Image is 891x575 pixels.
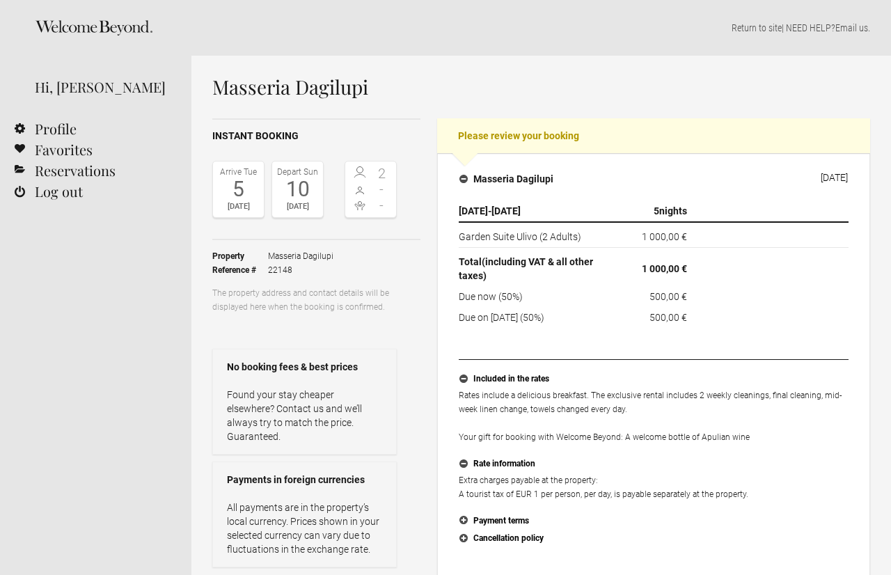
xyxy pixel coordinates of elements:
td: Due on [DATE] (50%) [459,307,615,324]
h2: Instant booking [212,129,420,143]
div: [DATE] [821,172,848,183]
h1: Masseria Dagilupi [212,77,870,97]
h4: Masseria Dagilupi [459,172,553,186]
button: Payment terms [459,512,849,530]
th: Total [459,248,615,287]
span: 5 [654,205,659,216]
span: [DATE] [491,205,521,216]
span: 22148 [268,263,333,277]
button: Masseria Dagilupi [DATE] [448,164,859,194]
p: | NEED HELP? . [212,21,870,35]
button: Cancellation policy [459,530,849,548]
flynt-currency: 1 000,00 € [642,231,687,242]
button: Included in the rates [459,370,849,388]
p: Found your stay cheaper elsewhere? Contact us and we’ll always try to match the price. Guaranteed. [227,388,382,443]
button: Rate information [459,455,849,473]
p: The property address and contact details will be displayed here when the booking is confirmed. [212,286,397,314]
span: - [371,198,393,212]
th: - [459,200,615,222]
td: Due now (50%) [459,286,615,307]
span: Masseria Dagilupi [268,249,333,263]
h2: Please review your booking [437,118,870,153]
p: All payments are in the property’s local currency. Prices shown in your selected currency can var... [227,501,382,556]
span: 2 [371,166,393,180]
strong: Property [212,249,268,263]
flynt-currency: 1 000,00 € [642,263,687,274]
a: Email us [835,22,868,33]
span: (including VAT & all other taxes) [459,256,593,281]
a: Return to site [732,22,782,33]
div: 10 [276,179,320,200]
div: 5 [216,179,260,200]
td: Garden Suite Ulivo (2 Adults) [459,222,615,248]
div: [DATE] [276,200,320,214]
span: - [371,182,393,196]
div: Depart Sun [276,165,320,179]
flynt-currency: 500,00 € [649,291,687,302]
div: Hi, [PERSON_NAME] [35,77,171,97]
p: Extra charges payable at the property: A tourist tax of EUR 1 per person, per day, is payable sep... [459,473,849,501]
strong: Reference # [212,263,268,277]
th: nights [615,200,693,222]
strong: Payments in foreign currencies [227,473,382,487]
div: Arrive Tue [216,165,260,179]
flynt-currency: 500,00 € [649,312,687,323]
span: [DATE] [459,205,488,216]
strong: No booking fees & best prices [227,360,382,374]
div: [DATE] [216,200,260,214]
p: Rates include a delicious breakfast. The exclusive rental includes 2 weekly cleanings, final clea... [459,388,849,444]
